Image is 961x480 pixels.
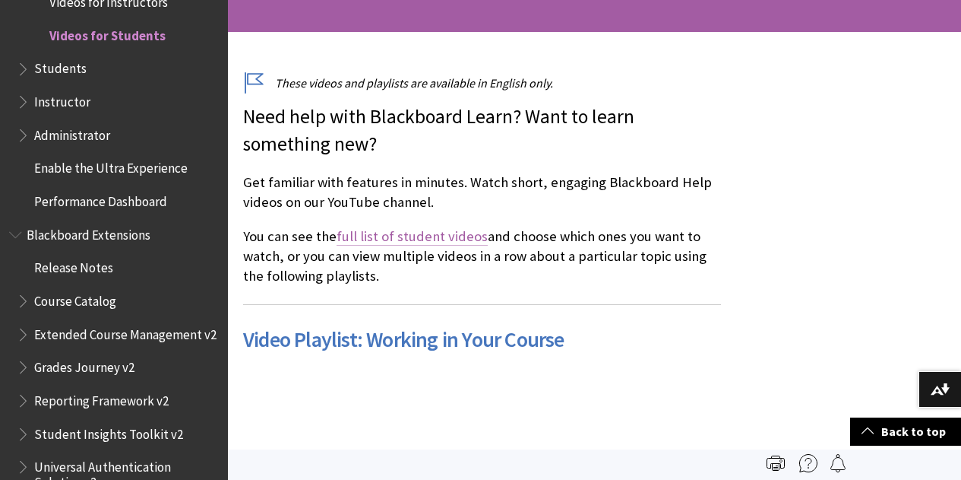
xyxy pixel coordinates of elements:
span: Enable the Ultra Experience [34,156,188,176]
img: Follow this page [829,454,847,472]
p: Get familiar with features in minutes. Watch short, engaging Blackboard Help videos on our YouTub... [243,173,721,212]
span: Blackboard Extensions [27,222,150,243]
span: Students [34,56,87,77]
p: You can see the and choose which ones you want to watch, or you can view multiple videos in a row... [243,227,721,287]
span: Instructor [34,89,90,110]
span: Performance Dashboard [34,189,167,209]
span: Release Notes [34,256,113,276]
span: Administrator [34,122,110,143]
img: More help [799,454,817,472]
span: Course Catalog [34,288,116,309]
a: Back to top [850,418,961,446]
span: Grades Journey v2 [34,354,134,375]
span: Extended Course Management v2 [34,322,217,342]
span: Student Insights Toolkit v2 [34,421,183,442]
p: These videos and playlists are available in English only. [243,75,721,91]
a: full list of student videos [337,227,488,246]
span: Videos for Students [49,23,166,43]
img: Print [767,454,785,472]
span: Reporting Framework v2 [34,388,169,408]
p: Need help with Blackboard Learn? Want to learn something new? [243,103,721,158]
a: Video Playlist: Working in Your Course [243,326,564,354]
